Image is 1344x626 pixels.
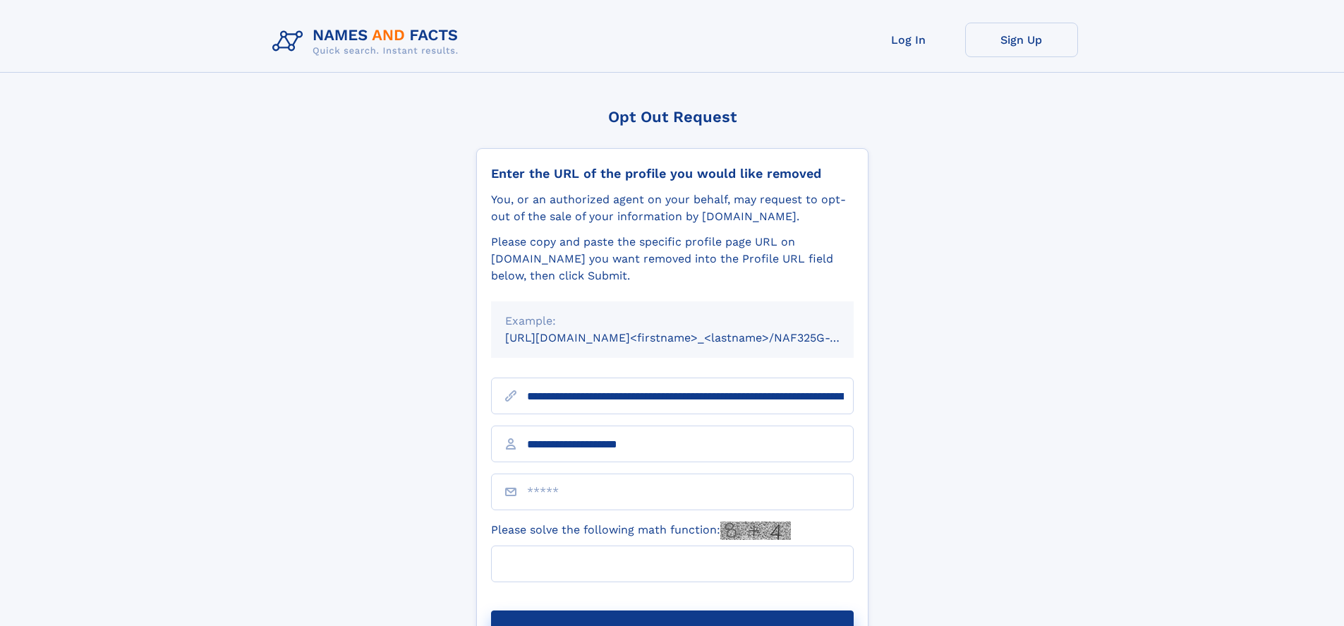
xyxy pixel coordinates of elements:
[505,331,880,344] small: [URL][DOMAIN_NAME]<firstname>_<lastname>/NAF325G-xxxxxxxx
[852,23,965,57] a: Log In
[267,23,470,61] img: Logo Names and Facts
[505,313,840,330] div: Example:
[491,191,854,225] div: You, or an authorized agent on your behalf, may request to opt-out of the sale of your informatio...
[965,23,1078,57] a: Sign Up
[491,522,791,540] label: Please solve the following math function:
[476,108,868,126] div: Opt Out Request
[491,166,854,181] div: Enter the URL of the profile you would like removed
[491,234,854,284] div: Please copy and paste the specific profile page URL on [DOMAIN_NAME] you want removed into the Pr...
